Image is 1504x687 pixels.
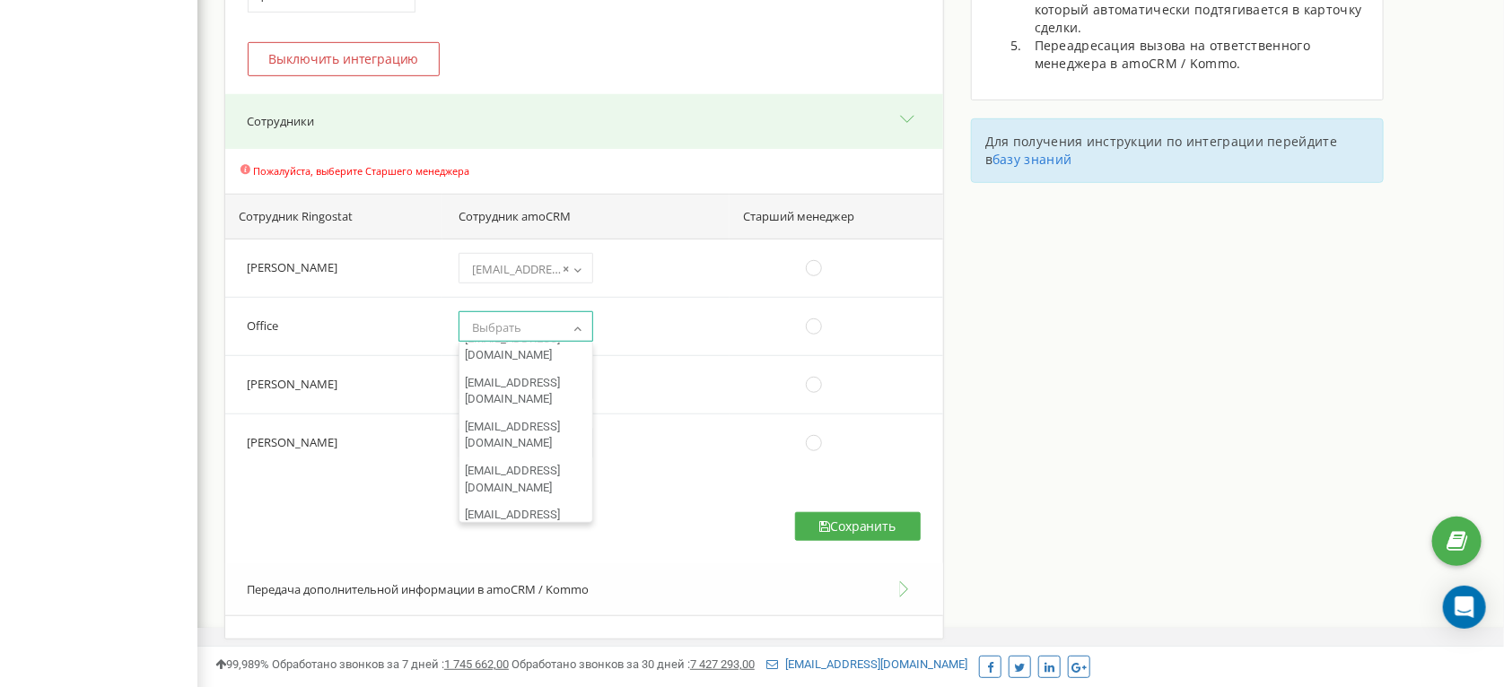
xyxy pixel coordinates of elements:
[442,194,730,239] th: Сотрудник amoCRM
[225,355,442,413] td: [PERSON_NAME]
[563,257,569,282] span: ×
[1026,37,1365,73] li: Переадресация вызова на ответственного менеджера в amoCRM / Kommo.
[459,457,592,501] li: [EMAIL_ADDRESS][DOMAIN_NAME]
[272,657,509,671] span: Обработано звонков за 7 дней :
[459,501,592,545] li: [EMAIL_ADDRESS][DOMAIN_NAME]
[795,512,921,541] button: Сохранить
[1443,586,1486,629] div: Open Intercom Messenger
[992,151,1071,168] a: базу знаний
[459,253,593,283] span: a.penzina@oppein.kz
[465,257,587,282] span: a.penzina@oppein.kz
[766,657,967,671] a: [EMAIL_ADDRESS][DOMAIN_NAME]
[248,42,440,76] button: Выключить интеграцию
[253,164,469,178] span: Пожалуйста, выберите Старшего менеджера
[459,413,592,457] li: [EMAIL_ADDRESS][DOMAIN_NAME]
[225,239,442,297] td: [PERSON_NAME]
[225,94,943,149] button: Сотрудники
[225,194,442,239] th: Сотрудник Ringostat
[444,657,509,671] u: 1 745 662,00
[512,657,755,671] span: Обработано звонков за 30 дней :
[225,297,442,355] td: Office
[472,319,521,335] span: Выбрать
[225,413,442,472] td: [PERSON_NAME]
[985,133,1369,169] p: Для получения инструкции по интеграции перейдите в
[690,657,755,671] u: 7 427 293,00
[215,657,269,671] span: 99,989%
[459,370,592,413] li: [EMAIL_ADDRESS][DOMAIN_NAME]
[743,208,854,225] span: Старший менеджер
[225,563,943,617] button: Передача дополнительной информации в amoCRM / Kommo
